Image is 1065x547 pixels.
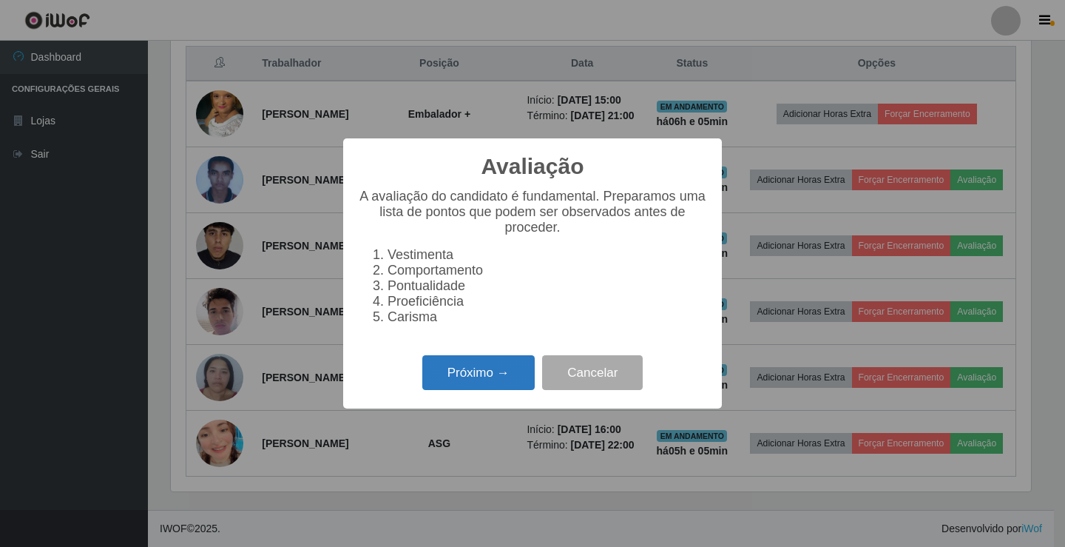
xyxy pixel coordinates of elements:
li: Vestimenta [388,247,707,263]
h2: Avaliação [481,153,584,180]
li: Carisma [388,309,707,325]
li: Pontualidade [388,278,707,294]
button: Cancelar [542,355,643,390]
button: Próximo → [422,355,535,390]
li: Comportamento [388,263,707,278]
p: A avaliação do candidato é fundamental. Preparamos uma lista de pontos que podem ser observados a... [358,189,707,235]
li: Proeficiência [388,294,707,309]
